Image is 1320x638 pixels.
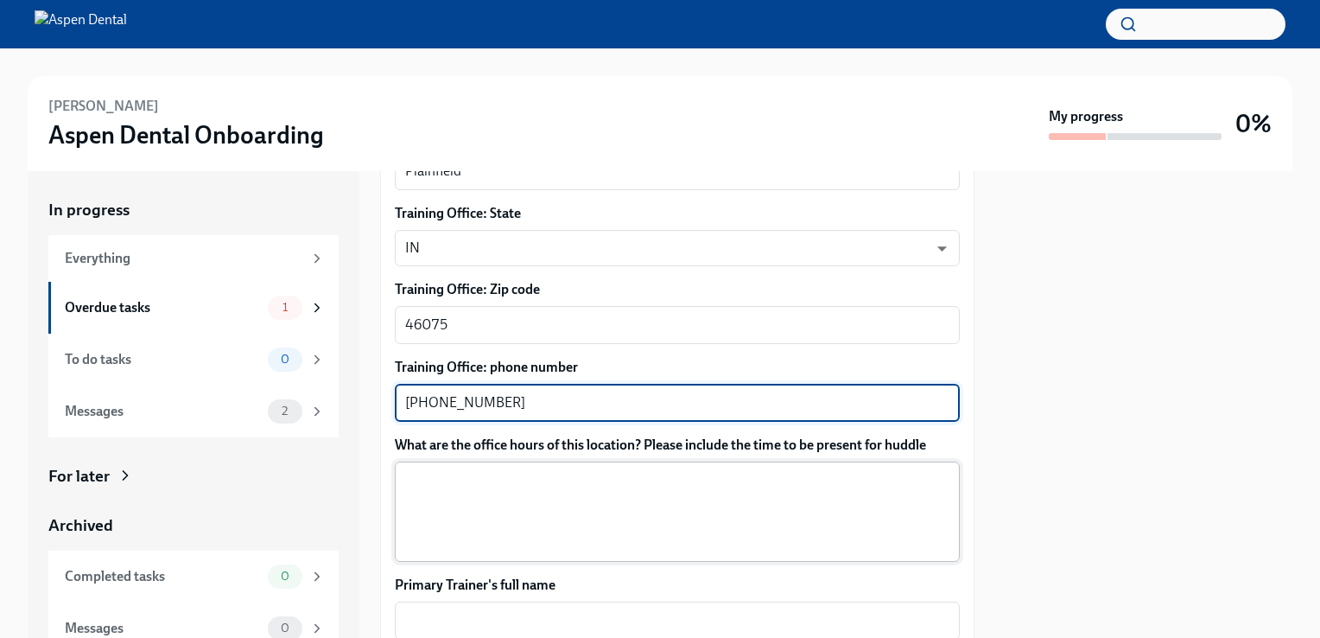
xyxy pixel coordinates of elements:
div: To do tasks [65,350,261,369]
div: Messages [65,402,261,421]
label: Primary Trainer's full name [395,576,960,595]
a: Everything [48,235,339,282]
a: To do tasks0 [48,334,339,386]
div: IN [395,230,960,266]
div: Completed tasks [65,567,261,586]
span: 2 [271,405,298,418]
div: Overdue tasks [65,298,261,317]
a: Overdue tasks1 [48,282,339,334]
a: Completed tasks0 [48,551,339,603]
h3: Aspen Dental Onboarding [48,119,324,150]
div: For later [48,465,110,488]
label: What are the office hours of this location? Please include the time to be present for huddle [395,436,960,455]
a: In progress [48,199,339,221]
a: Messages2 [48,386,339,437]
textarea: Plainfield [405,161,949,182]
img: Aspen Dental [35,10,127,38]
span: 0 [270,622,300,635]
h3: 0% [1235,108,1272,139]
textarea: 46075 [405,315,949,335]
div: Everything [65,249,302,268]
h6: [PERSON_NAME] [48,97,159,116]
span: 1 [272,301,298,314]
a: Archived [48,514,339,537]
textarea: [PHONE_NUMBER] [405,392,949,413]
label: Training Office: State [395,204,960,223]
span: 0 [270,570,300,583]
a: For later [48,465,339,488]
div: Messages [65,619,261,638]
span: 0 [270,353,300,366]
label: Training Office: Zip code [395,280,960,299]
label: Training Office: phone number [395,358,960,377]
strong: My progress [1049,107,1123,126]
